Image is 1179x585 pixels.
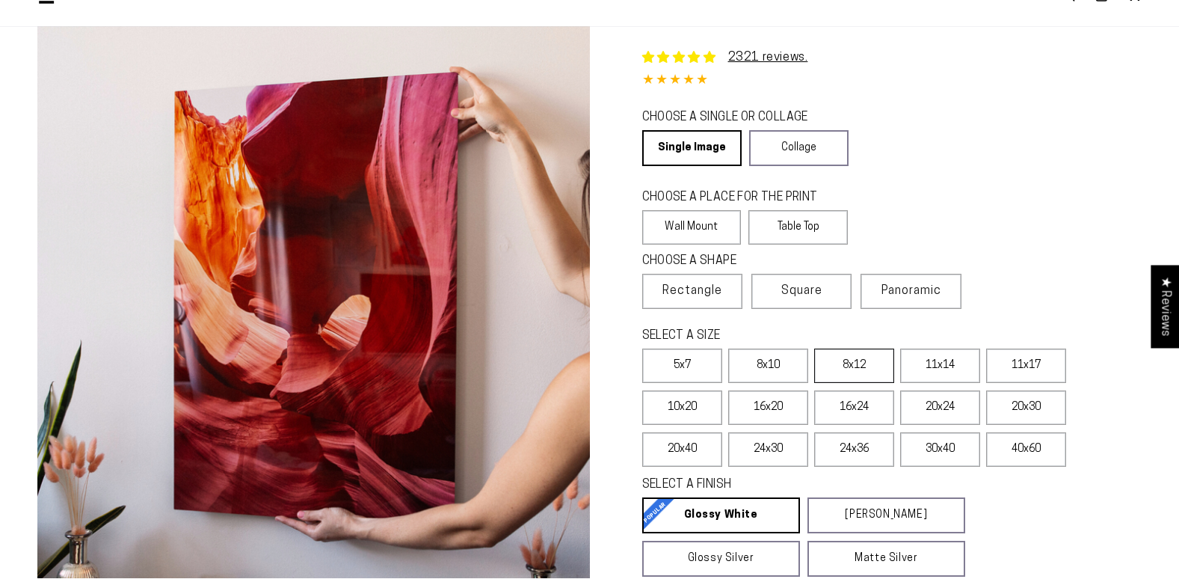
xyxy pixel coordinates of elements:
label: 40x60 [986,432,1066,467]
label: 20x24 [900,390,980,425]
div: 4.85 out of 5.0 stars [642,70,1142,92]
label: 16x24 [814,390,894,425]
span: Rectangle [662,282,722,300]
a: [PERSON_NAME] [807,497,965,533]
a: Matte Silver [807,541,965,577]
a: Glossy Silver [642,541,800,577]
label: 11x17 [986,349,1066,383]
label: 11x14 [900,349,980,383]
label: 24x36 [814,432,894,467]
a: Collage [749,130,849,166]
a: Glossy White [642,497,800,533]
label: 30x40 [900,432,980,467]
label: 10x20 [642,390,722,425]
label: Wall Mount [642,210,742,245]
label: 5x7 [642,349,722,383]
legend: CHOOSE A PLACE FOR THE PRINT [642,189,834,206]
label: Table Top [748,210,848,245]
label: 16x20 [728,390,808,425]
span: Panoramic [881,285,941,297]
label: 24x30 [728,432,808,467]
label: 8x10 [728,349,808,383]
a: Single Image [642,130,742,166]
span: Square [781,282,822,300]
legend: SELECT A FINISH [642,477,929,494]
legend: CHOOSE A SHAPE [642,253,837,270]
legend: SELECT A SIZE [642,328,936,345]
label: 20x40 [642,432,722,467]
legend: CHOOSE A SINGLE OR COLLAGE [642,109,835,126]
label: 20x30 [986,390,1066,425]
label: 8x12 [814,349,894,383]
a: 2321 reviews. [728,52,808,64]
div: Click to open Judge.me floating reviews tab [1151,265,1179,348]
